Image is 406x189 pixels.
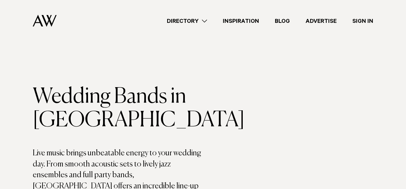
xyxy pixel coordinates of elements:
a: Inspiration [215,17,267,25]
h1: Wedding Bands in [GEOGRAPHIC_DATA] [33,85,203,132]
a: Directory [159,17,215,25]
a: Blog [267,17,298,25]
a: Sign In [344,17,381,25]
img: Auckland Weddings Logo [33,15,57,27]
a: Advertise [298,17,344,25]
